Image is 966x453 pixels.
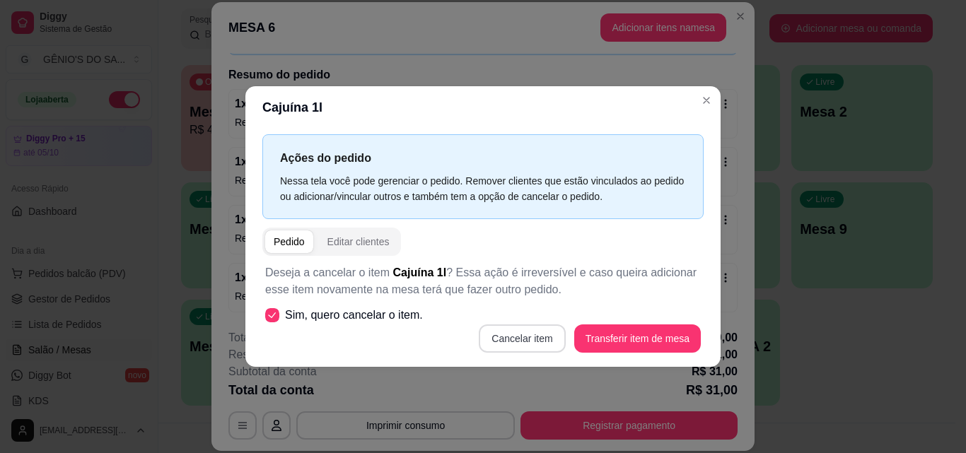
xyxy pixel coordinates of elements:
[265,264,701,298] p: Deseja a cancelar o item ? Essa ação é irreversível e caso queira adicionar esse item novamente n...
[285,307,423,324] span: Sim, quero cancelar o item.
[245,86,721,129] header: Cajuína 1l
[280,173,686,204] div: Nessa tela você pode gerenciar o pedido. Remover clientes que estão vinculados ao pedido ou adici...
[327,235,390,249] div: Editar clientes
[574,324,701,353] button: Transferir item de mesa
[393,266,447,278] span: Cajuína 1l
[280,149,686,167] p: Ações do pedido
[695,89,718,112] button: Close
[479,324,565,353] button: Cancelar item
[274,235,305,249] div: Pedido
